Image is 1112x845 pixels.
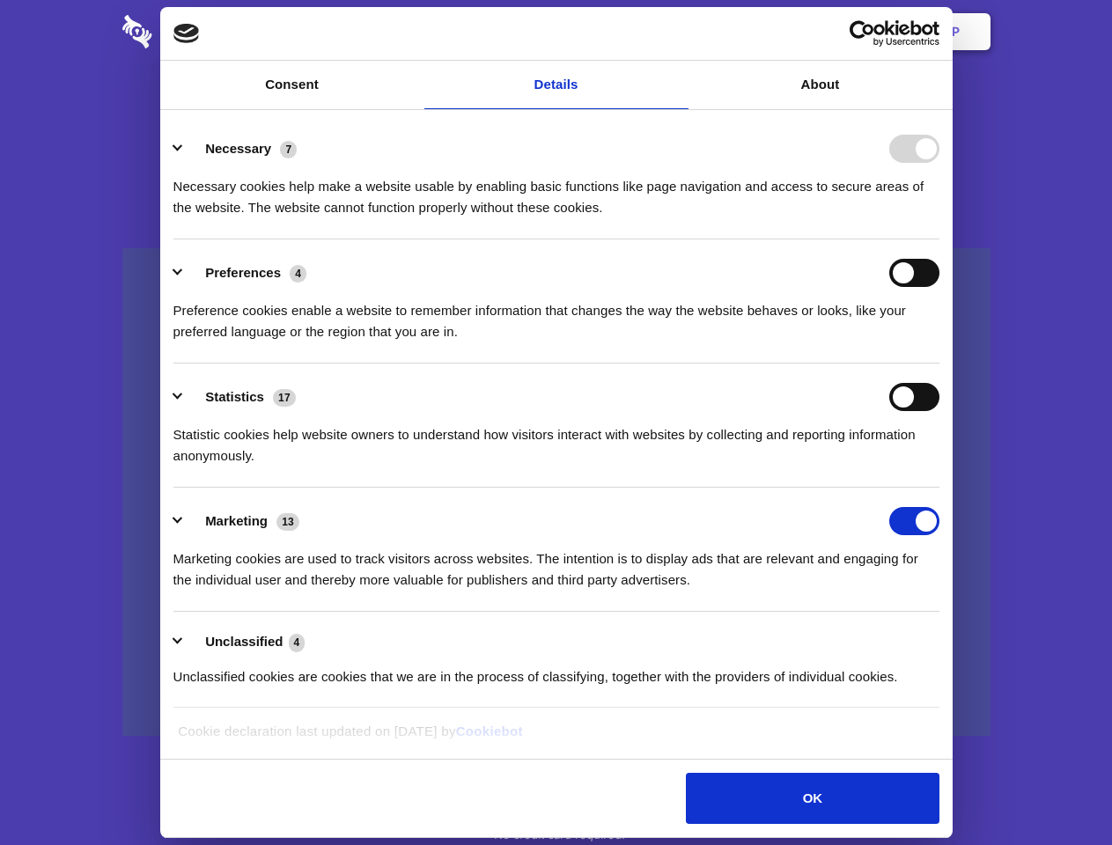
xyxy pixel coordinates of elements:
div: Marketing cookies are used to track visitors across websites. The intention is to display ads tha... [173,535,939,591]
span: 4 [289,634,306,651]
label: Necessary [205,141,271,156]
img: logo [173,24,200,43]
div: Unclassified cookies are cookies that we are in the process of classifying, together with the pro... [173,653,939,687]
a: About [689,61,953,109]
div: Necessary cookies help make a website usable by enabling basic functions like page navigation and... [173,163,939,218]
button: Statistics (17) [173,383,307,411]
iframe: Drift Widget Chat Controller [1024,757,1091,824]
a: Cookiebot [456,724,523,738]
span: 4 [290,265,306,283]
div: Cookie declaration last updated on [DATE] by [165,721,947,755]
span: 13 [276,513,299,531]
img: logo-wordmark-white-trans-d4663122ce5f474addd5e946df7df03e33cb6a1c49d2221995e7729f52c070b2.svg [122,15,273,48]
div: Statistic cookies help website owners to understand how visitors interact with websites by collec... [173,411,939,467]
a: Usercentrics Cookiebot - opens in a new window [785,20,939,47]
a: Wistia video thumbnail [122,248,990,737]
div: Preference cookies enable a website to remember information that changes the way the website beha... [173,287,939,342]
button: Unclassified (4) [173,631,316,653]
span: 7 [280,141,297,158]
h4: Auto-redaction of sensitive data, encrypted data sharing and self-destructing private chats. Shar... [122,160,990,218]
a: Details [424,61,689,109]
a: Pricing [517,4,593,59]
a: Login [799,4,875,59]
a: Contact [714,4,795,59]
button: Marketing (13) [173,507,311,535]
button: Necessary (7) [173,135,308,163]
button: Preferences (4) [173,259,318,287]
label: Marketing [205,513,268,528]
span: 17 [273,389,296,407]
a: Consent [160,61,424,109]
label: Preferences [205,265,281,280]
h1: Eliminate Slack Data Loss. [122,79,990,143]
button: OK [686,773,939,824]
label: Statistics [205,389,264,404]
